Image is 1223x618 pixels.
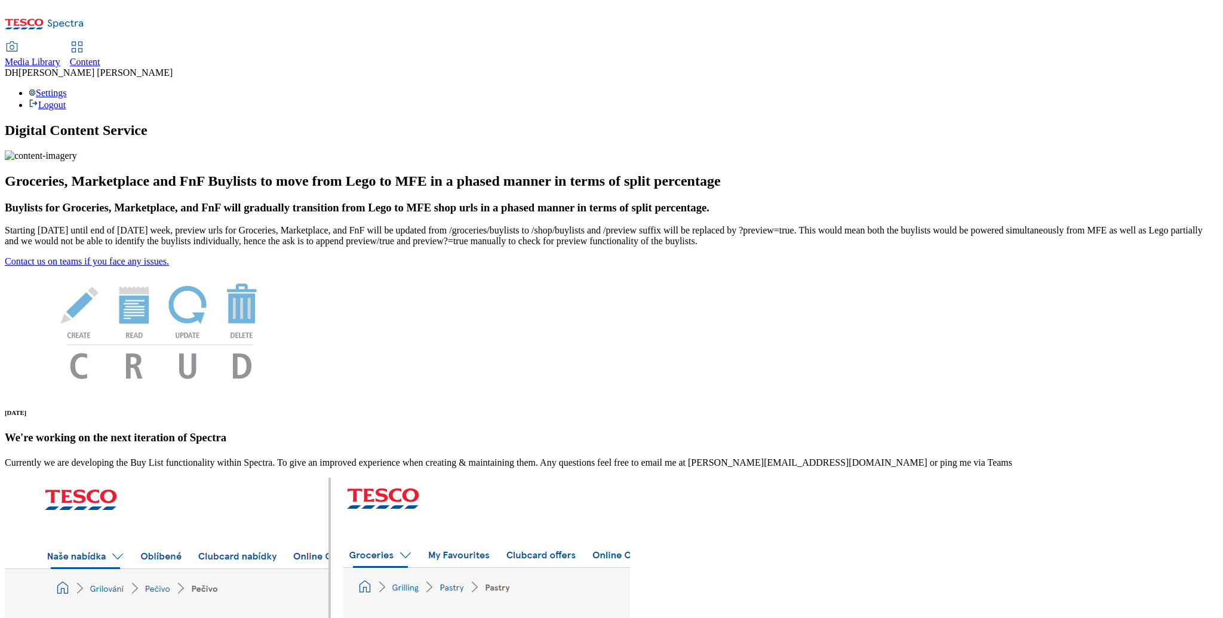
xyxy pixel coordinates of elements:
h3: We're working on the next iteration of Spectra [5,431,1218,444]
span: DH [5,67,19,78]
img: News Image [5,267,315,392]
p: Currently we are developing the Buy List functionality within Spectra. To give an improved experi... [5,457,1218,468]
a: Content [70,42,100,67]
span: [PERSON_NAME] [PERSON_NAME] [19,67,173,78]
span: Media Library [5,57,60,67]
span: Content [70,57,100,67]
img: content-imagery [5,150,77,161]
h1: Digital Content Service [5,122,1218,139]
h3: Buylists for Groceries, Marketplace, and FnF will gradually transition from Lego to MFE shop urls... [5,201,1218,214]
a: Contact us on teams if you face any issues. [5,256,169,266]
a: Settings [29,88,67,98]
a: Logout [29,100,66,110]
h2: Groceries, Marketplace and FnF Buylists to move from Lego to MFE in a phased manner in terms of s... [5,173,1218,189]
p: Starting [DATE] until end of [DATE] week, preview urls for Groceries, Marketplace, and FnF will b... [5,225,1218,247]
a: Media Library [5,42,60,67]
h6: [DATE] [5,409,1218,416]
